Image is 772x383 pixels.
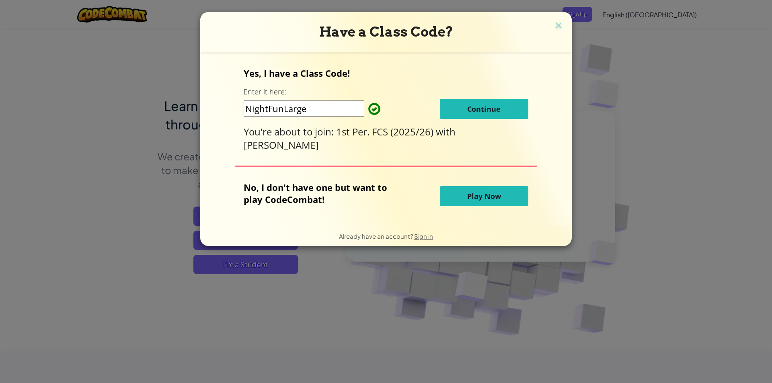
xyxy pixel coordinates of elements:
button: Play Now [440,186,528,206]
span: 1st Per. FCS (2025/26) [336,125,436,138]
p: Yes, I have a Class Code! [244,67,528,79]
p: No, I don't have one but want to play CodeCombat! [244,181,399,205]
button: Continue [440,99,528,119]
a: Sign in [414,232,433,240]
span: You're about to join: [244,125,336,138]
span: with [436,125,456,138]
label: Enter it here: [244,87,286,97]
span: Already have an account? [339,232,414,240]
span: Have a Class Code? [319,24,453,40]
span: Play Now [467,191,501,201]
span: [PERSON_NAME] [244,138,319,152]
img: close icon [553,20,564,32]
span: Continue [467,104,501,114]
